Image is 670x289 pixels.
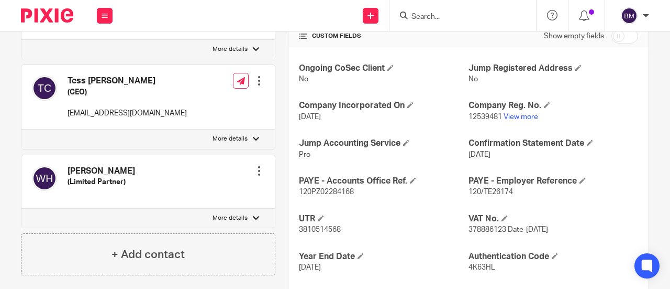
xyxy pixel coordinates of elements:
[68,87,187,98] h5: (CEO)
[213,45,248,53] p: More details
[504,113,538,121] a: View more
[299,113,321,121] span: [DATE]
[299,188,354,196] span: 120PZ02284168
[213,135,248,143] p: More details
[468,213,638,224] h4: VAT No.
[68,76,187,87] h4: Tess [PERSON_NAME]
[111,247,185,263] h4: + Add contact
[299,213,468,224] h4: UTR
[468,188,513,196] span: 120/TE26174
[68,166,135,177] h4: [PERSON_NAME]
[468,226,548,233] span: 378886123 Date-[DATE]
[468,151,490,158] span: [DATE]
[468,251,638,262] h4: Authentication Code
[299,264,321,271] span: [DATE]
[468,138,638,149] h4: Confirmation Statement Date
[468,113,502,121] span: 12539481
[299,138,468,149] h4: Jump Accounting Service
[299,63,468,74] h4: Ongoing CoSec Client
[32,76,57,101] img: svg%3E
[299,76,308,83] span: No
[299,100,468,111] h4: Company Incorporated On
[410,13,505,22] input: Search
[468,76,478,83] span: No
[68,177,135,187] h5: (Limited Partner)
[468,63,638,74] h4: Jump Registered Address
[468,176,638,187] h4: PAYE - Employer Reference
[21,8,73,23] img: Pixie
[468,100,638,111] h4: Company Reg. No.
[213,214,248,222] p: More details
[299,32,468,40] h4: CUSTOM FIELDS
[299,176,468,187] h4: PAYE - Accounts Office Ref.
[68,108,187,119] p: [EMAIL_ADDRESS][DOMAIN_NAME]
[544,31,604,41] label: Show empty fields
[621,7,638,24] img: svg%3E
[468,264,495,271] span: 4K63HL
[299,226,341,233] span: 3810514568
[299,251,468,262] h4: Year End Date
[32,166,57,191] img: svg%3E
[299,151,310,158] span: Pro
